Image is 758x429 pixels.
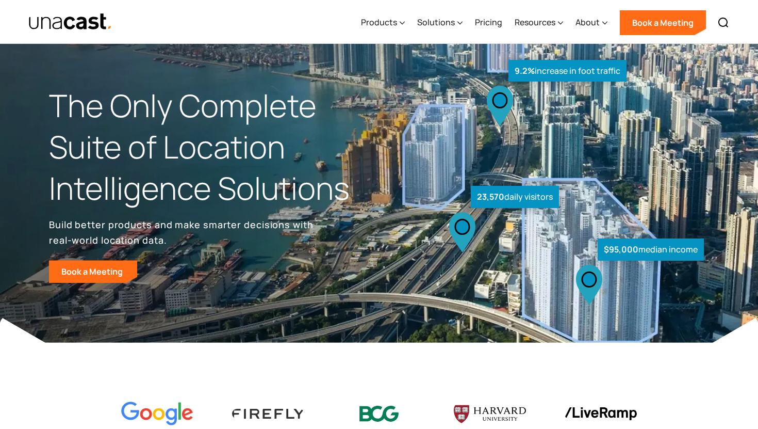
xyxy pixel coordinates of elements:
[575,16,600,28] div: About
[575,2,607,44] div: About
[28,13,112,31] img: Unacast text logo
[565,407,637,420] img: liveramp logo
[477,191,504,202] strong: 23,570
[515,2,563,44] div: Resources
[417,2,463,44] div: Solutions
[717,17,730,29] img: Search icon
[343,399,415,428] img: BCG logo
[28,13,112,31] a: home
[49,85,379,209] h1: The Only Complete Suite of Location Intelligence Solutions
[471,186,559,208] div: daily visitors
[361,2,405,44] div: Products
[604,244,638,255] strong: $95,000
[49,217,317,248] p: Build better products and make smarter decisions with real-world location data.
[508,60,627,82] div: increase in foot traffic
[121,402,193,426] img: Google logo Color
[620,10,706,35] a: Book a Meeting
[475,2,502,44] a: Pricing
[49,260,137,283] a: Book a Meeting
[515,16,555,28] div: Resources
[454,402,526,426] img: Harvard U logo
[361,16,397,28] div: Products
[515,65,535,76] strong: 9.2%
[232,409,304,419] img: Firefly Advertising logo
[598,239,704,261] div: median income
[417,16,455,28] div: Solutions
